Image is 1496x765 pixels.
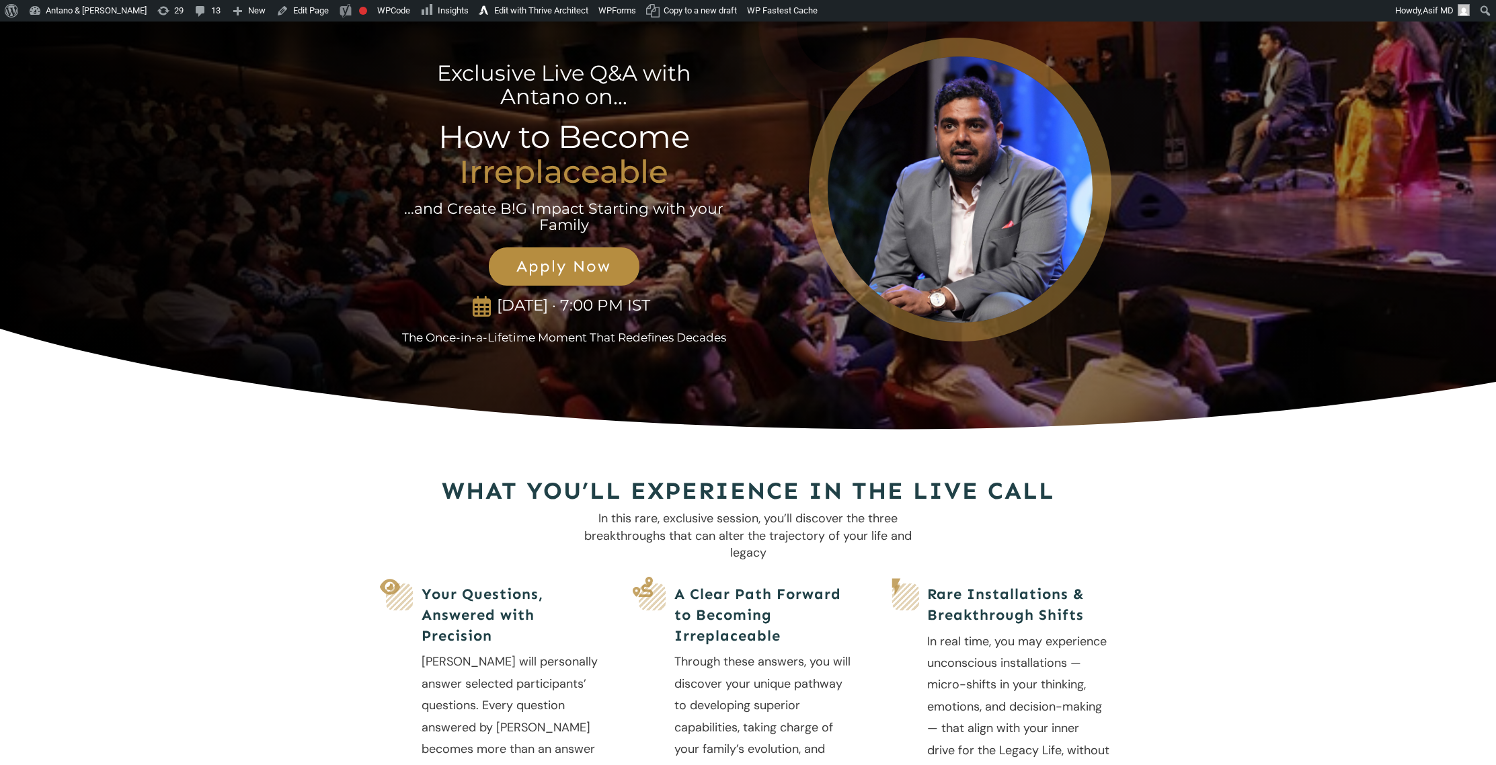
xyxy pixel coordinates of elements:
span: Asif MD [1423,5,1454,15]
span: Exclusive Live Q&A with Antano on... [437,60,691,110]
h5: A Clear Path Forward to Becoming Irreplaceable [674,584,857,646]
strong: Irreplaceable [459,153,668,191]
p: [DATE] · 7:00 PM IST [491,296,656,315]
a: Apply Now [489,247,639,286]
span: Apply Now [504,257,625,276]
h5: Rare Installations & Breakthrough Shifts [927,584,1109,626]
p: ...and Create B!G Impact Starting with your Family [403,201,725,233]
h2: What You’ll Experience in the Live Call [386,474,1111,510]
span: How to Become [438,118,690,156]
p: The Once-in-a-Lifetime Moment That Redefines Decades [386,331,743,344]
h5: Your Questions, Answered with Precision [422,584,603,646]
div: Focus keyphrase not set [359,7,367,15]
p: In this rare, exclusive session, you’ll discover the three breakthroughs that can alter the traje... [582,510,915,561]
